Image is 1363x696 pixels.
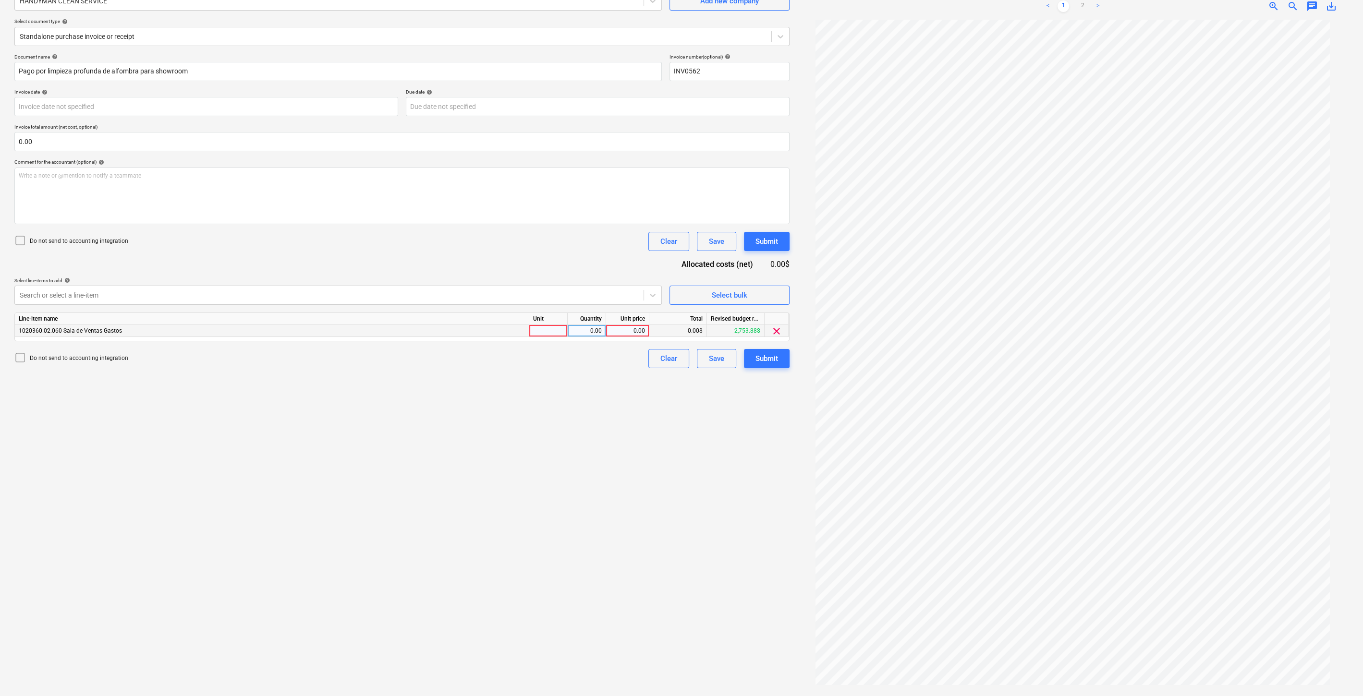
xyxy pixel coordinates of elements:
[30,237,128,245] p: Do not send to accounting integration
[14,89,398,95] div: Invoice date
[14,132,790,151] input: Invoice total amount (net cost, optional)
[712,289,747,301] div: Select bulk
[606,313,649,325] div: Unit price
[707,313,765,325] div: Revised budget remaining
[14,97,398,116] input: Invoice date not specified
[1042,0,1054,12] a: Previous page
[568,313,606,325] div: Quantity
[709,235,724,248] div: Save
[14,54,662,60] div: Document name
[1058,0,1069,12] a: Page 1 is your current page
[744,349,790,368] button: Submit
[669,54,790,60] div: Invoice number (optional)
[768,259,790,270] div: 0.00$
[14,159,790,165] div: Comment for the accountant (optional)
[14,277,662,284] div: Select line-items to add
[723,54,730,60] span: help
[660,235,677,248] div: Clear
[648,232,689,251] button: Clear
[14,62,662,81] input: Document name
[14,124,790,132] p: Invoice total amount (net cost, optional)
[649,325,707,337] div: 0.00$
[60,19,68,24] span: help
[1306,0,1318,12] span: chat
[30,354,128,362] p: Do not send to accounting integration
[1077,0,1088,12] a: Page 2
[406,97,790,116] input: Due date not specified
[14,18,790,24] div: Select document type
[709,352,724,365] div: Save
[660,352,677,365] div: Clear
[1315,650,1363,696] iframe: Chat Widget
[19,327,122,334] span: 1020360.02.060 Sala de Ventas Gastos
[771,325,782,337] span: clear
[649,313,707,325] div: Total
[665,259,768,270] div: Allocated costs (net)
[697,349,736,368] button: Save
[425,89,432,95] span: help
[406,89,790,95] div: Due date
[610,325,645,337] div: 0.00
[529,313,568,325] div: Unit
[97,159,104,165] span: help
[755,235,778,248] div: Submit
[669,62,790,81] input: Invoice number
[744,232,790,251] button: Submit
[669,286,790,305] button: Select bulk
[1092,0,1104,12] a: Next page
[707,325,765,337] div: 2,753.88$
[755,352,778,365] div: Submit
[1315,650,1363,696] div: Widget de chat
[1326,0,1337,12] span: save_alt
[40,89,48,95] span: help
[648,349,689,368] button: Clear
[1287,0,1299,12] span: zoom_out
[50,54,58,60] span: help
[572,325,602,337] div: 0.00
[62,277,70,283] span: help
[697,232,736,251] button: Save
[1268,0,1279,12] span: zoom_in
[15,313,529,325] div: Line-item name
